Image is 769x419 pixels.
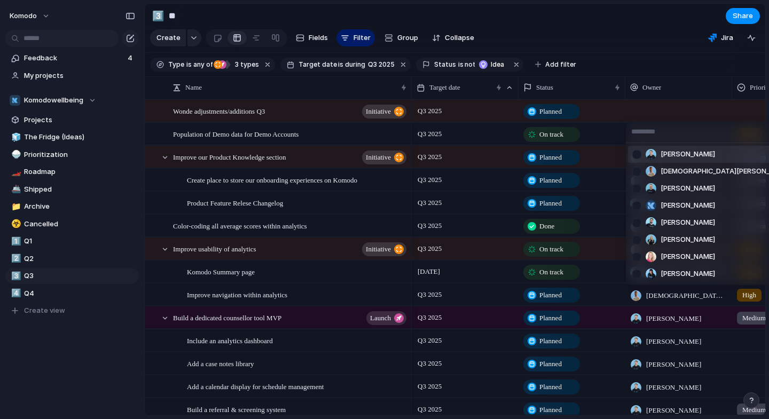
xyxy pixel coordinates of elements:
span: [PERSON_NAME] [661,200,715,211]
span: [PERSON_NAME] [661,234,715,245]
span: [PERSON_NAME] [661,149,715,160]
span: [PERSON_NAME] [661,268,715,279]
span: [PERSON_NAME] [661,251,715,262]
span: [PERSON_NAME] [661,217,715,228]
span: [PERSON_NAME] [661,183,715,194]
